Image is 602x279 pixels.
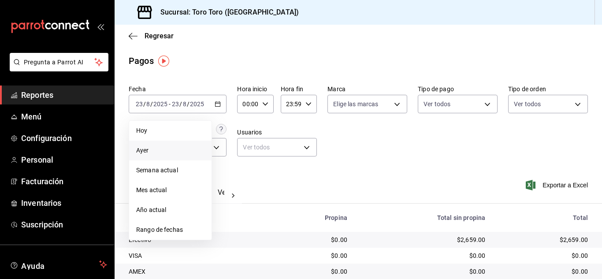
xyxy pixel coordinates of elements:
input: -- [182,100,187,108]
span: - [169,100,171,108]
span: Ayuda [21,259,96,270]
div: $2,659.00 [499,235,588,244]
span: Menú [21,111,107,123]
span: Elige las marcas [333,100,378,108]
div: Pagos [129,54,154,67]
span: Inventarios [21,197,107,209]
div: $0.00 [280,267,347,276]
input: -- [135,100,143,108]
div: Total sin propina [361,214,485,221]
label: Marca [327,86,407,92]
input: -- [146,100,150,108]
div: Ver todos [237,138,317,156]
input: ---- [190,100,204,108]
span: Ayer [136,146,204,155]
span: Suscripción [21,219,107,231]
button: Exportar a Excel [528,180,588,190]
span: Rango de fechas [136,225,204,234]
span: Personal [21,154,107,166]
span: Ver todos [514,100,541,108]
span: Pregunta a Parrot AI [24,58,95,67]
h3: Sucursal: Toro Toro ([GEOGRAPHIC_DATA]) [153,7,299,18]
span: Regresar [145,32,174,40]
button: Ver pagos [218,188,251,203]
label: Tipo de orden [508,86,588,92]
span: Año actual [136,205,204,215]
span: Mes actual [136,186,204,195]
span: / [187,100,190,108]
div: VISA [129,251,266,260]
button: open_drawer_menu [97,23,104,30]
div: $0.00 [499,267,588,276]
label: Hora inicio [237,86,273,92]
span: Configuración [21,132,107,144]
label: Usuarios [237,129,317,135]
div: Propina [280,214,347,221]
span: / [150,100,153,108]
span: Ver todos [424,100,450,108]
img: Tooltip marker [158,56,169,67]
span: Semana actual [136,166,204,175]
span: Reportes [21,89,107,101]
a: Pregunta a Parrot AI [6,64,108,73]
div: $0.00 [361,267,485,276]
span: / [143,100,146,108]
div: $0.00 [280,235,347,244]
button: Regresar [129,32,174,40]
span: / [179,100,182,108]
label: Tipo de pago [418,86,498,92]
div: $2,659.00 [361,235,485,244]
div: Total [499,214,588,221]
div: $0.00 [361,251,485,260]
input: ---- [153,100,168,108]
button: Pregunta a Parrot AI [10,53,108,71]
span: Hoy [136,126,204,135]
span: Facturación [21,175,107,187]
label: Hora fin [281,86,317,92]
div: $0.00 [499,251,588,260]
div: $0.00 [280,251,347,260]
label: Fecha [129,86,227,92]
div: AMEX [129,267,266,276]
input: -- [171,100,179,108]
